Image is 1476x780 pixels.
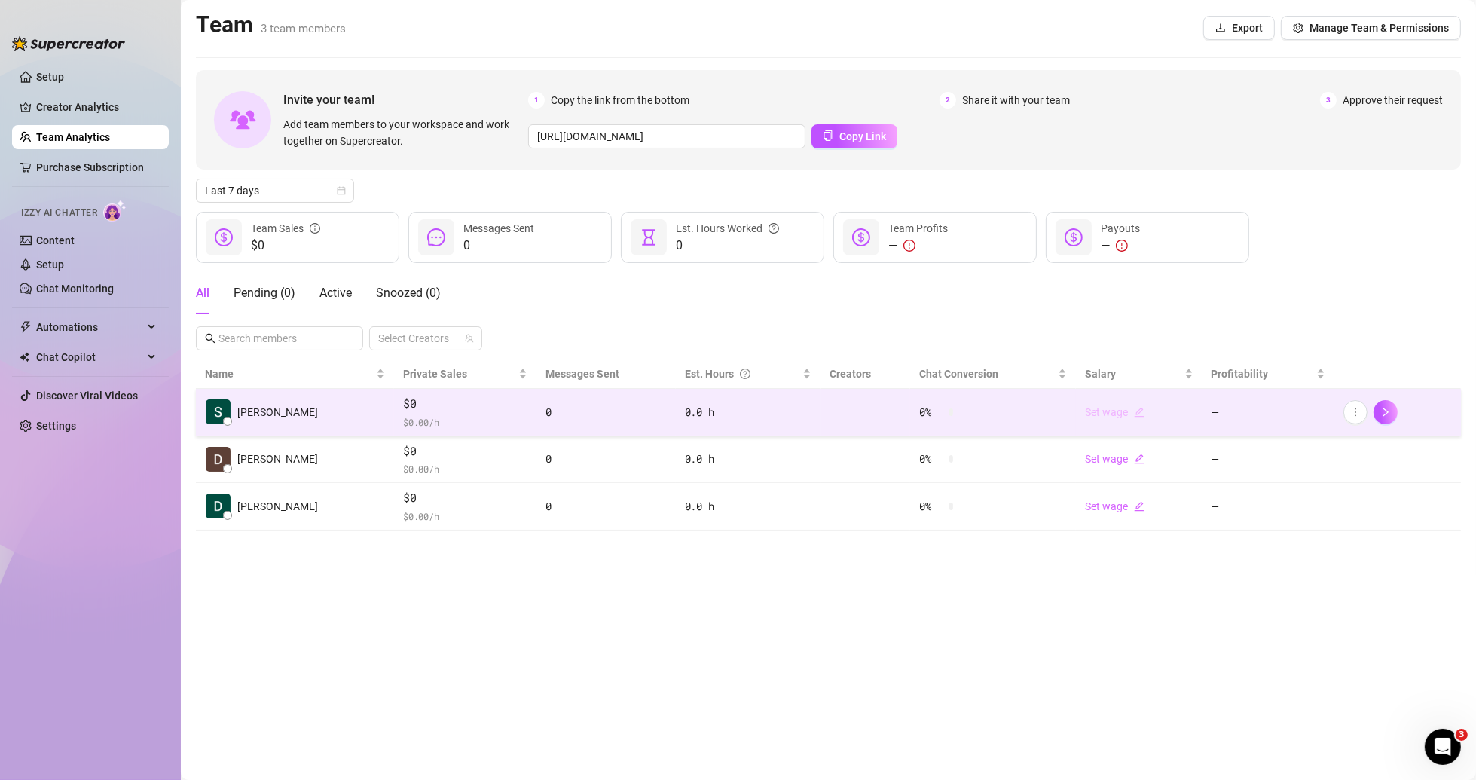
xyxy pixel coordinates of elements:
span: exclamation-circle [1116,240,1128,252]
span: Team Profits [888,222,948,234]
td: — [1202,389,1335,436]
th: Creators [821,359,910,389]
div: 0 [545,404,667,421]
img: Damiano Schmutz [206,447,231,472]
span: hourglass [640,228,658,246]
span: Salary [1085,368,1116,380]
span: Approve their request [1343,92,1443,109]
a: Team Analytics [36,131,110,143]
span: info-circle [310,220,320,237]
a: Setup [36,71,64,83]
a: Discover Viral Videos [36,390,138,402]
span: edit [1134,501,1144,512]
span: Chat Conversion [919,368,998,380]
span: thunderbolt [20,321,32,333]
span: 1 [528,92,545,109]
input: Search members [218,330,342,347]
div: Team Sales [251,220,320,237]
span: dollar-circle [852,228,870,246]
div: 0.0 h [685,498,811,515]
div: Pending ( 0 ) [234,284,295,302]
span: $0 [403,442,527,460]
span: Share it with your team [962,92,1070,109]
span: Active [319,286,352,300]
span: dollar-circle [1065,228,1083,246]
span: Invite your team! [283,90,528,109]
span: Profitability [1212,368,1269,380]
span: 2 [940,92,956,109]
a: Content [36,234,75,246]
img: AI Chatter [103,200,127,222]
span: Manage Team & Permissions [1309,22,1449,34]
span: message [427,228,445,246]
span: exclamation-circle [903,240,915,252]
button: Export [1203,16,1275,40]
span: Export [1232,22,1263,34]
img: Chat Copilot [20,352,29,362]
a: Set wageedit [1085,453,1144,465]
span: $0 [403,395,527,413]
span: Snoozed ( 0 ) [376,286,441,300]
span: search [205,333,215,344]
span: edit [1134,454,1144,464]
span: right [1380,407,1391,418]
img: Damiano Lars Sc… [206,494,231,518]
div: — [1101,237,1140,255]
button: Manage Team & Permissions [1281,16,1461,40]
span: more [1350,407,1361,418]
span: 0 % [919,404,943,421]
span: calendar [337,186,346,195]
span: question-circle [740,366,750,382]
td: — [1202,436,1335,484]
span: Name [205,366,373,382]
a: Set wageedit [1085,500,1144,512]
div: 0.0 h [685,404,811,421]
div: All [196,284,209,302]
span: [PERSON_NAME] [237,451,318,467]
span: Add team members to your workspace and work together on Supercreator. [283,116,522,149]
a: Set wageedit [1085,406,1144,418]
span: question-circle [769,220,779,237]
span: dollar-circle [215,228,233,246]
span: Messages Sent [545,368,619,380]
span: [PERSON_NAME] [237,498,318,515]
span: Chat Copilot [36,345,143,369]
div: 0 [545,498,667,515]
th: Name [196,359,394,389]
a: Settings [36,420,76,432]
span: Last 7 days [205,179,345,202]
div: Est. Hours Worked [676,220,779,237]
a: Setup [36,258,64,271]
a: Purchase Subscription [36,155,157,179]
span: 3 [1456,729,1468,741]
img: Sven Flückiger [206,399,231,424]
span: Copy the link from the bottom [551,92,689,109]
td: — [1202,483,1335,531]
span: Izzy AI Chatter [21,206,97,220]
span: 0 % [919,451,943,467]
span: $0 [251,237,320,255]
span: edit [1134,407,1144,418]
span: 3 [1320,92,1337,109]
span: 0 [463,237,534,255]
span: Automations [36,315,143,339]
span: 0 % [919,498,943,515]
div: — [888,237,948,255]
iframe: Intercom live chat [1425,729,1461,765]
button: Copy Link [811,124,897,148]
div: 0.0 h [685,451,811,467]
span: 3 team members [261,22,346,35]
img: logo-BBDzfeDw.svg [12,36,125,51]
span: Private Sales [403,368,467,380]
span: copy [823,130,833,141]
span: $ 0.00 /h [403,414,527,430]
span: 0 [676,237,779,255]
h2: Team [196,11,346,39]
span: [PERSON_NAME] [237,404,318,421]
span: Copy Link [839,130,886,142]
div: 0 [545,451,667,467]
span: $0 [403,489,527,507]
span: team [465,334,474,343]
a: Creator Analytics [36,95,157,119]
span: download [1215,23,1226,33]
